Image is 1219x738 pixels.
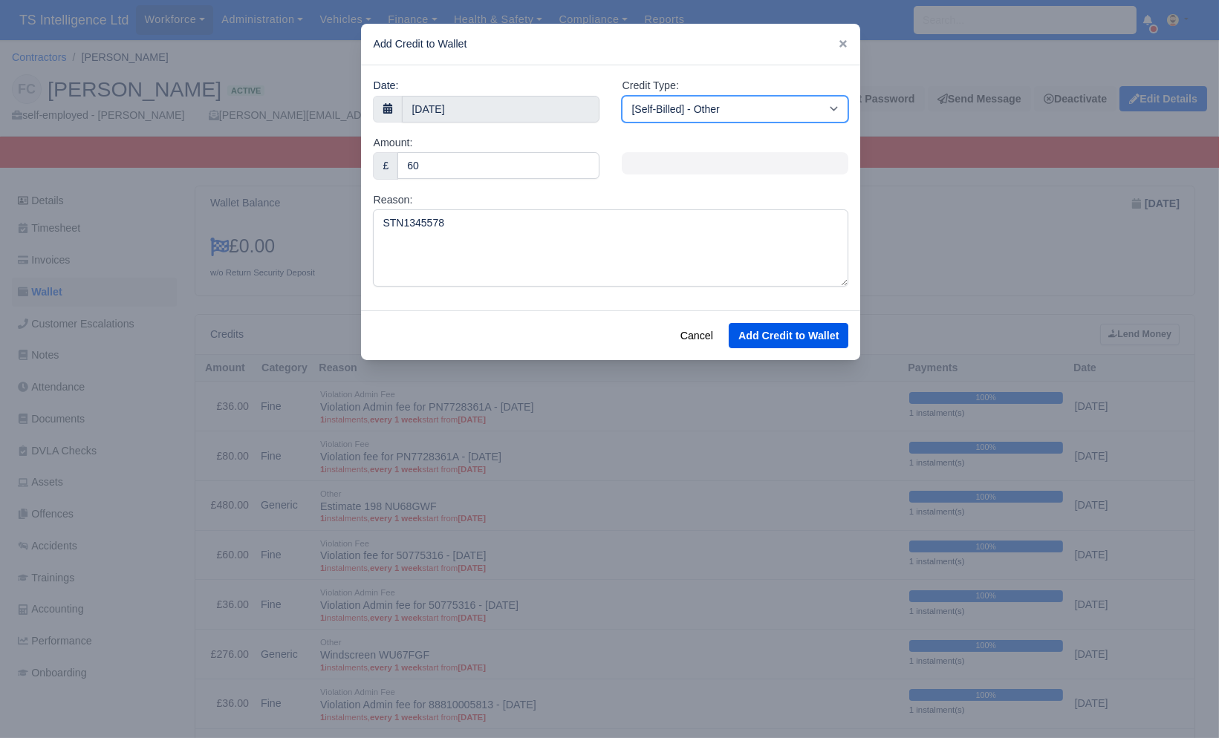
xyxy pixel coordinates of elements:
label: Credit Type: [622,77,678,94]
div: £ [373,152,398,179]
input: 0.00 [397,152,599,179]
label: Date: [373,77,398,94]
button: Add Credit to Wallet [729,323,848,348]
label: Reason: [373,192,412,209]
label: Amount: [373,134,412,151]
button: Cancel [671,323,723,348]
div: Add Credit to Wallet [361,24,860,65]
